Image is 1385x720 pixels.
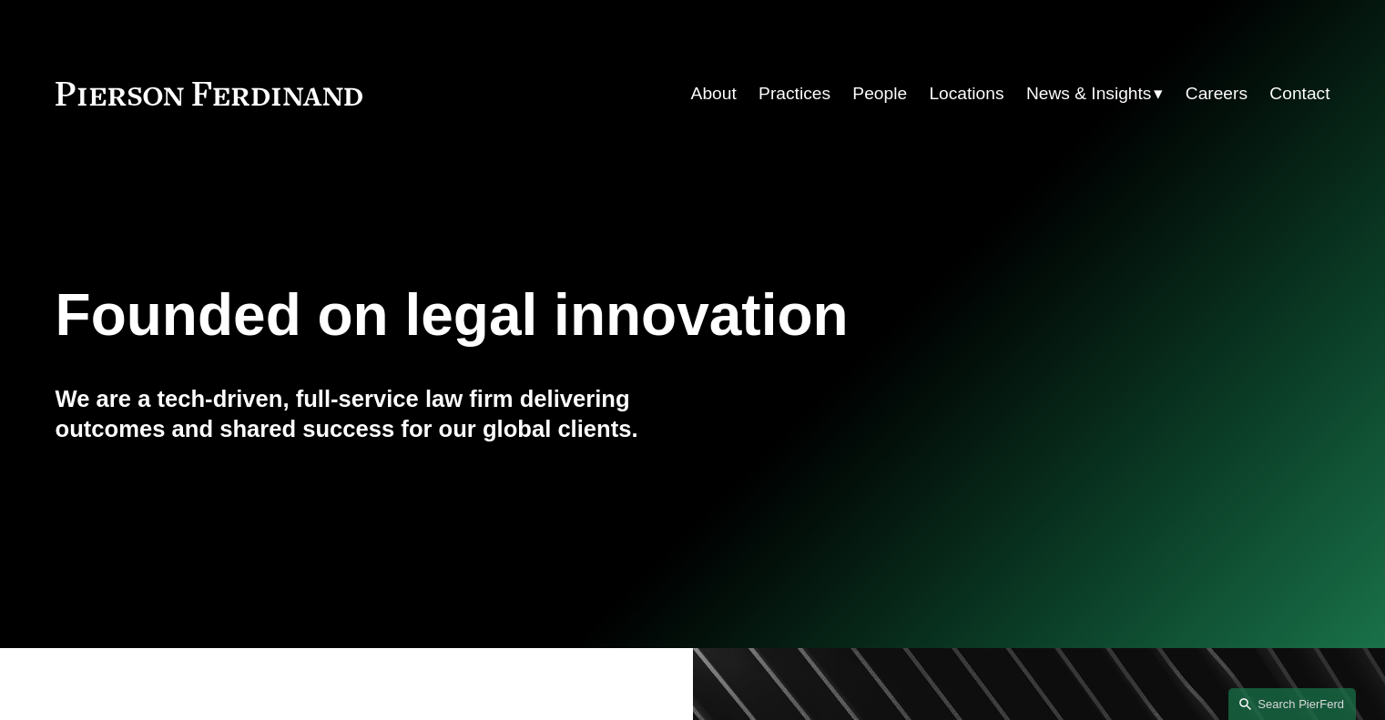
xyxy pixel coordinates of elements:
h4: We are a tech-driven, full-service law firm delivering outcomes and shared success for our global... [56,384,693,443]
a: Careers [1186,76,1248,111]
h1: Founded on legal innovation [56,282,1118,349]
a: Contact [1269,76,1329,111]
span: News & Insights [1026,78,1152,110]
a: People [852,76,907,111]
a: folder dropdown [1026,76,1164,111]
a: Locations [929,76,1003,111]
a: About [691,76,737,111]
a: Search this site [1228,688,1356,720]
a: Practices [759,76,830,111]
